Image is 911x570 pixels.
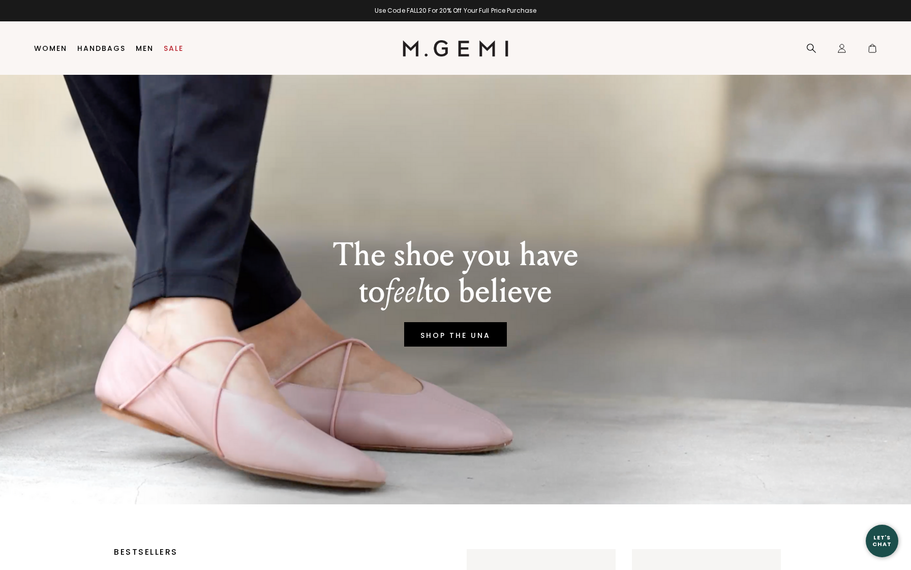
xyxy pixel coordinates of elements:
[866,534,898,547] div: Let's Chat
[403,40,509,56] img: M.Gemi
[114,549,418,555] p: BESTSELLERS
[333,273,579,310] p: to to believe
[333,237,579,273] p: The shoe you have
[136,44,154,52] a: Men
[77,44,126,52] a: Handbags
[164,44,184,52] a: Sale
[385,272,424,311] em: feel
[404,322,507,347] a: SHOP THE UNA
[34,44,67,52] a: Women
